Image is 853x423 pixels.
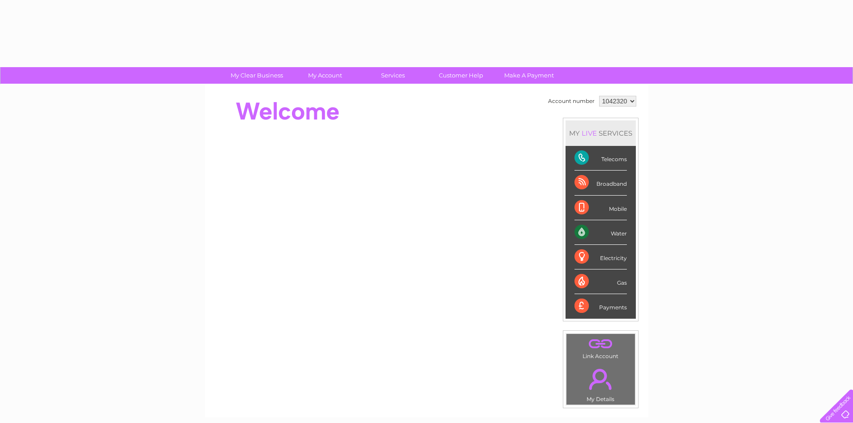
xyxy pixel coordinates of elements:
[566,333,635,362] td: Link Account
[424,67,498,84] a: Customer Help
[566,120,636,146] div: MY SERVICES
[574,171,627,195] div: Broadband
[574,269,627,294] div: Gas
[574,245,627,269] div: Electricity
[220,67,294,84] a: My Clear Business
[574,196,627,220] div: Mobile
[492,67,566,84] a: Make A Payment
[574,294,627,318] div: Payments
[356,67,430,84] a: Services
[574,146,627,171] div: Telecoms
[574,220,627,245] div: Water
[546,94,597,109] td: Account number
[569,336,633,352] a: .
[566,361,635,405] td: My Details
[580,129,599,137] div: LIVE
[288,67,362,84] a: My Account
[569,363,633,395] a: .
